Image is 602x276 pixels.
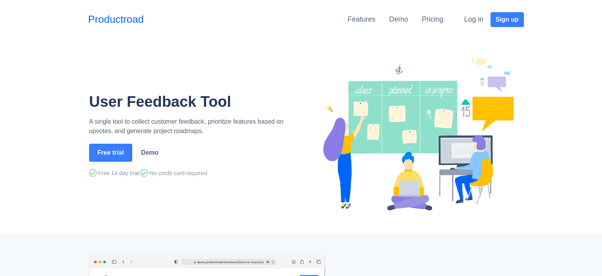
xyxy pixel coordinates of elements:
h1: User Feedback Tool [89,93,298,111]
a: Productroad [88,12,144,27]
a: Demo [389,15,408,23]
a: Demo [136,145,164,160]
img: Productroad [314,55,515,215]
a: Pricing [422,15,443,23]
div: Free 14 day trial. No credit card required. [89,168,298,178]
button: Free trial [89,144,132,162]
button: Log in [459,11,489,27]
a: Features [348,15,376,23]
button: Sign up [491,12,524,27]
p: A single tool to collect customer feedback, prioritize features based on upvotes, and generate pr... [89,117,298,136]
